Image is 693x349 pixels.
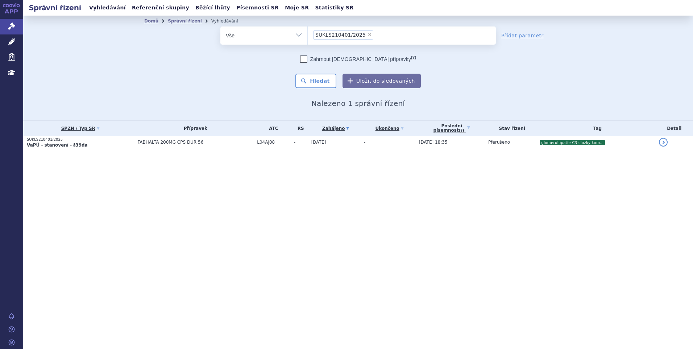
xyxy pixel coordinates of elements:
span: - [294,140,308,145]
span: SUKLS210401/2025 [315,32,366,37]
a: Moje SŘ [283,3,311,13]
th: Přípravek [134,121,254,136]
a: Běžící lhůty [193,3,232,13]
th: ATC [253,121,290,136]
span: Přerušeno [488,140,510,145]
li: Vyhledávání [211,16,248,26]
a: Ukončeno [364,123,415,134]
span: L04AJ08 [257,140,290,145]
abbr: (?) [411,55,416,60]
i: glomerulopatie C3 složky komplementu [540,140,605,145]
th: Detail [655,121,693,136]
span: - [364,140,365,145]
label: Zahrnout [DEMOGRAPHIC_DATA] přípravky [300,56,416,63]
a: detail [659,138,668,147]
button: Hledat [295,74,336,88]
span: × [368,32,372,37]
a: Zahájeno [311,123,360,134]
span: Nalezeno 1 správní řízení [311,99,405,108]
th: Tag [536,121,655,136]
a: SPZN / Typ SŘ [27,123,134,134]
a: Správní řízení [168,19,202,24]
a: Poslednípísemnost(?) [419,121,485,136]
a: Referenční skupiny [130,3,191,13]
strong: VaPÚ - stanovení - §39da [27,143,88,148]
a: Domů [144,19,158,24]
button: Uložit do sledovaných [343,74,421,88]
span: FABHALTA 200MG CPS DUR 56 [138,140,254,145]
p: SUKLS210401/2025 [27,137,134,142]
span: [DATE] [311,140,326,145]
abbr: (?) [459,128,464,133]
h2: Správní řízení [23,3,87,13]
th: RS [290,121,308,136]
input: SUKLS210401/2025 [375,30,379,39]
th: Stav řízení [485,121,536,136]
a: Přidat parametr [501,32,544,39]
span: [DATE] 18:35 [419,140,448,145]
a: Vyhledávání [87,3,128,13]
a: Písemnosti SŘ [234,3,281,13]
a: Statistiky SŘ [313,3,356,13]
